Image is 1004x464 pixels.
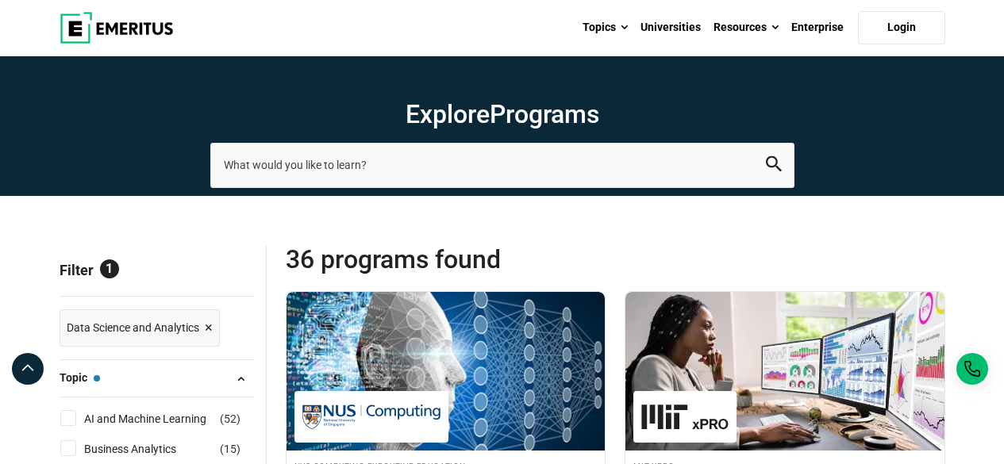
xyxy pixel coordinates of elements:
[220,410,240,428] span: ( )
[60,366,253,390] button: Topic
[287,292,606,451] img: Machine Learning and Data Analytics using Python | Online AI and Machine Learning Course
[210,143,794,187] input: search-page
[858,11,945,44] a: Login
[490,99,599,129] span: Programs
[224,443,237,455] span: 15
[84,440,208,458] a: Business Analytics
[224,412,237,425] span: 52
[210,98,794,130] h1: Explore
[625,292,944,451] img: Professional Certificate in Data Science and Analytics | Online Data Science and Analytics Course
[60,244,253,296] p: Filter
[204,262,253,282] a: Reset all
[220,440,240,458] span: ( )
[84,410,238,428] a: AI and Machine Learning
[67,319,199,336] span: Data Science and Analytics
[286,244,616,275] span: 36 Programs found
[60,309,220,347] a: Data Science and Analytics ×
[766,156,782,174] button: search
[641,399,729,435] img: MIT xPRO
[766,160,782,175] a: search
[60,369,100,386] span: Topic
[205,316,213,339] span: ×
[302,399,440,435] img: NUS Computing Executive Education
[100,259,119,278] span: 1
